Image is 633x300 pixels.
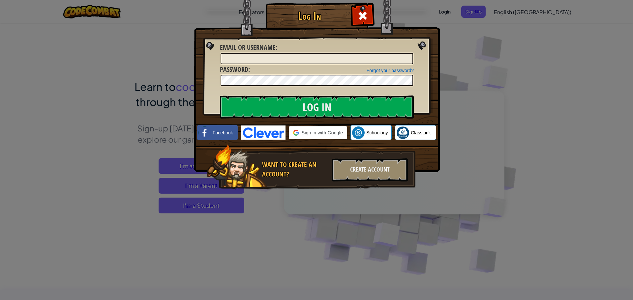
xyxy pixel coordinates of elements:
img: schoology.png [352,126,365,139]
span: Email or Username [220,43,276,52]
span: Sign in with Google [302,129,343,136]
h1: Log In [267,10,351,22]
div: Want to create an account? [262,160,328,179]
div: Create Account [332,158,408,181]
div: Sign in with Google [289,126,347,139]
img: facebook_small.png [198,126,211,139]
input: Log In [220,95,414,119]
a: Forgot your password? [367,68,414,73]
span: ClassLink [411,129,431,136]
img: classlink-logo-small.png [397,126,409,139]
label: : [220,43,277,52]
img: clever-logo-blue.png [241,125,286,140]
span: Password [220,65,248,74]
span: Schoology [366,129,388,136]
label: : [220,65,250,74]
span: Facebook [213,129,233,136]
